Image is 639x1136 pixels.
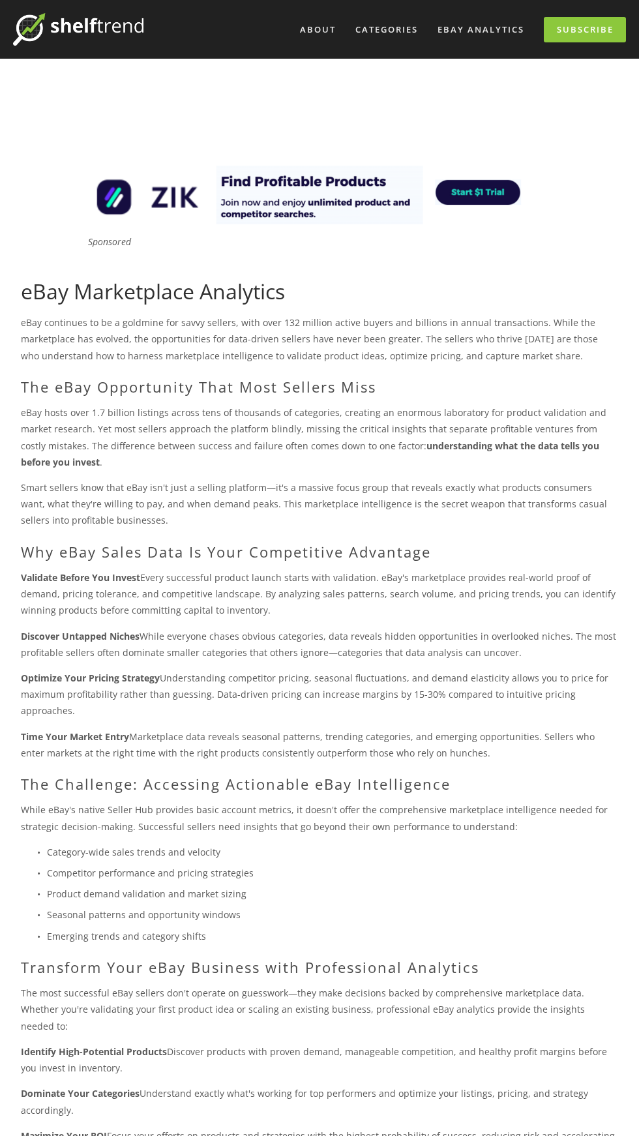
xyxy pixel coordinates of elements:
[291,19,344,40] a: About
[21,775,618,792] h2: The Challenge: Accessing Actionable eBay Intelligence
[21,670,618,719] p: Understanding competitor pricing, seasonal fluctuations, and demand elasticity allows you to pric...
[47,906,618,923] p: Seasonal patterns and opportunity windows
[544,17,626,42] a: Subscribe
[21,1045,167,1058] strong: Identify High-Potential Products
[21,479,618,529] p: Smart sellers know that eBay isn't just a selling platform—it's a massive focus group that reveal...
[21,672,160,684] strong: Optimize Your Pricing Strategy
[21,314,618,364] p: eBay continues to be a goldmine for savvy sellers, with over 132 million active buyers and billio...
[21,378,618,395] h2: The eBay Opportunity That Most Sellers Miss
[21,440,602,468] strong: understanding what the data tells you before you invest
[21,801,618,834] p: While eBay's native Seller Hub provides basic account metrics, it doesn't offer the comprehensive...
[21,1087,140,1099] strong: Dominate Your Categories
[21,571,140,584] strong: Validate Before You Invest
[21,279,618,304] h1: eBay Marketplace Analytics
[347,19,426,40] div: Categories
[21,985,618,1034] p: The most successful eBay sellers don't operate on guesswork—they make decisions backed by compreh...
[21,959,618,976] h2: Transform Your eBay Business with Professional Analytics
[21,543,618,560] h2: Why eBay Sales Data Is Your Competitive Advantage
[21,630,140,642] strong: Discover Untapped Niches
[21,404,618,470] p: eBay hosts over 1.7 billion listings across tens of thousands of categories, creating an enormous...
[21,628,618,661] p: While everyone chases obvious categories, data reveals hidden opportunities in overlooked niches....
[47,928,618,944] p: Emerging trends and category shifts
[47,844,618,860] p: Category-wide sales trends and velocity
[21,1043,618,1076] p: Discover products with proven demand, manageable competition, and healthy profit margins before y...
[21,1085,618,1118] p: Understand exactly what's working for top performers and optimize your listings, pricing, and str...
[13,13,143,46] img: ShelfTrend
[21,569,618,619] p: Every successful product launch starts with validation. eBay's marketplace provides real-world pr...
[21,728,618,761] p: Marketplace data reveals seasonal patterns, trending categories, and emerging opportunities. Sell...
[88,235,131,248] em: Sponsored
[429,19,533,40] a: eBay Analytics
[21,730,129,743] strong: Time Your Market Entry
[47,865,618,881] p: Competitor performance and pricing strategies
[47,886,618,902] p: Product demand validation and market sizing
